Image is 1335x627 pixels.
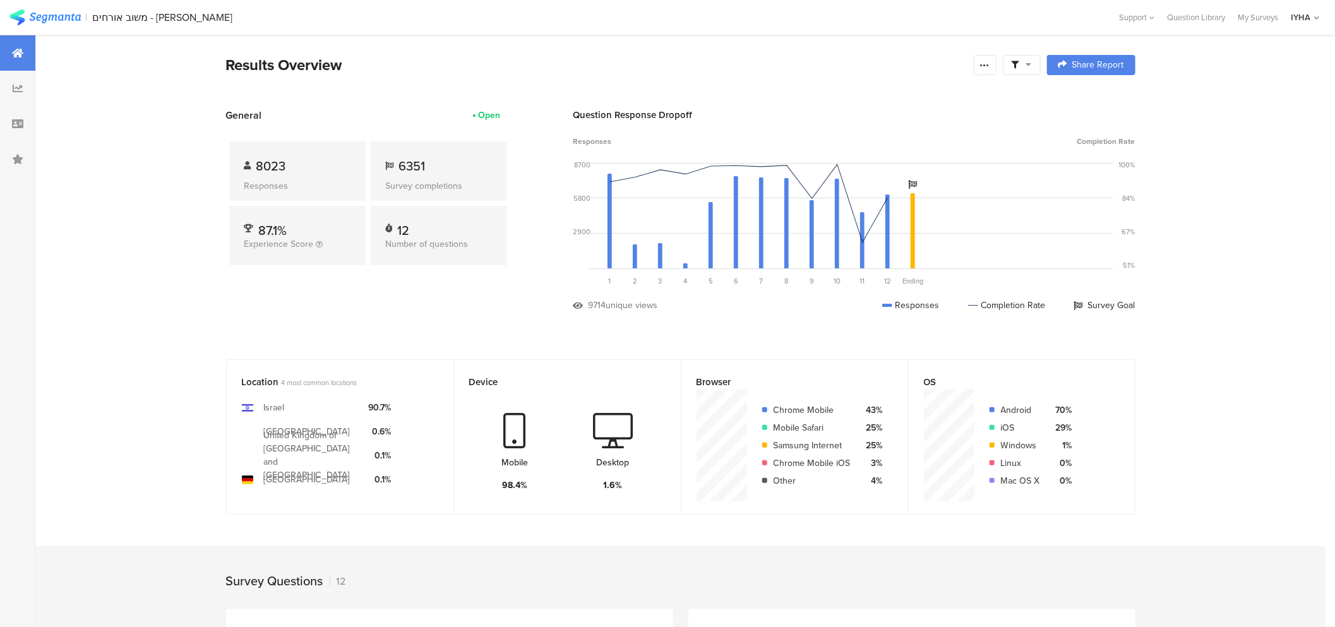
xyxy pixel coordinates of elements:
div: 25% [861,439,883,452]
div: 0.1% [368,473,391,486]
span: 3 [659,276,662,286]
span: 4 most common locations [282,378,357,388]
div: Israel [263,401,284,414]
div: iOS [1001,421,1040,434]
div: 0.6% [368,425,391,438]
span: 11 [860,276,865,286]
div: Mobile [501,456,528,469]
div: Survey Questions [226,571,323,590]
span: Share Report [1072,61,1124,69]
div: IYHA [1291,11,1310,23]
span: Number of questions [386,237,469,251]
div: 25% [861,421,883,434]
span: 12 [884,276,891,286]
div: 4% [861,474,883,487]
span: Responses [573,136,612,147]
div: Linux [1001,457,1040,470]
div: 0% [1050,474,1072,487]
div: 12 [398,221,410,234]
div: Windows [1001,439,1040,452]
span: 8 [785,276,789,286]
div: 5800 [574,193,591,203]
div: Mac OS X [1001,474,1040,487]
div: | [86,10,88,25]
div: 29% [1050,421,1072,434]
span: 7 [760,276,763,286]
span: 87.1% [259,221,287,240]
div: 90.7% [368,401,391,414]
span: 4 [684,276,688,286]
div: Ending [901,276,926,286]
span: Completion Rate [1077,136,1135,147]
div: Question Response Dropoff [573,108,1135,122]
div: 3% [861,457,883,470]
span: General [226,108,262,122]
img: segmanta logo [9,9,81,25]
div: Completion Rate [968,299,1046,312]
div: 0.1% [368,449,391,462]
div: Responses [244,179,350,193]
div: United Kingdom of [GEOGRAPHIC_DATA] and [GEOGRAPHIC_DATA] [263,429,358,482]
div: Location [242,375,417,389]
a: My Surveys [1231,11,1284,23]
div: Survey Goal [1074,299,1135,312]
span: Experience Score [244,237,314,251]
span: 5 [709,276,713,286]
div: 43% [861,403,883,417]
div: 70% [1050,403,1072,417]
div: משוב אורחים - [PERSON_NAME] [93,11,233,23]
i: Survey Goal [909,180,918,189]
div: Browser [697,375,872,389]
div: Support [1119,8,1154,27]
div: 1.6% [604,479,623,492]
div: Open [479,109,501,122]
div: unique views [606,299,658,312]
div: Results Overview [226,54,967,76]
div: Device [469,375,645,389]
div: Android [1001,403,1040,417]
div: Desktop [597,456,630,469]
div: Survey completions [386,179,492,193]
div: 100% [1119,160,1135,170]
span: 6351 [399,157,426,176]
div: Chrome Mobile [774,403,851,417]
div: Mobile Safari [774,421,851,434]
div: 67% [1122,227,1135,237]
div: [GEOGRAPHIC_DATA] [263,473,350,486]
div: 12 [330,574,346,588]
div: 0% [1050,457,1072,470]
div: OS [924,375,1099,389]
div: Samsung Internet [774,439,851,452]
span: 1 [609,276,611,286]
span: 8023 [256,157,286,176]
span: 6 [734,276,738,286]
div: [GEOGRAPHIC_DATA] [263,425,350,438]
div: 9714 [589,299,606,312]
a: Question Library [1161,11,1231,23]
div: Responses [882,299,940,312]
span: 9 [810,276,814,286]
div: 8700 [575,160,591,170]
span: 10 [834,276,841,286]
div: 84% [1123,193,1135,203]
div: 98.4% [502,479,527,492]
span: 2 [633,276,637,286]
div: 2900 [573,227,591,237]
div: 51% [1123,260,1135,270]
div: 1% [1050,439,1072,452]
div: Chrome Mobile iOS [774,457,851,470]
div: Other [774,474,851,487]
